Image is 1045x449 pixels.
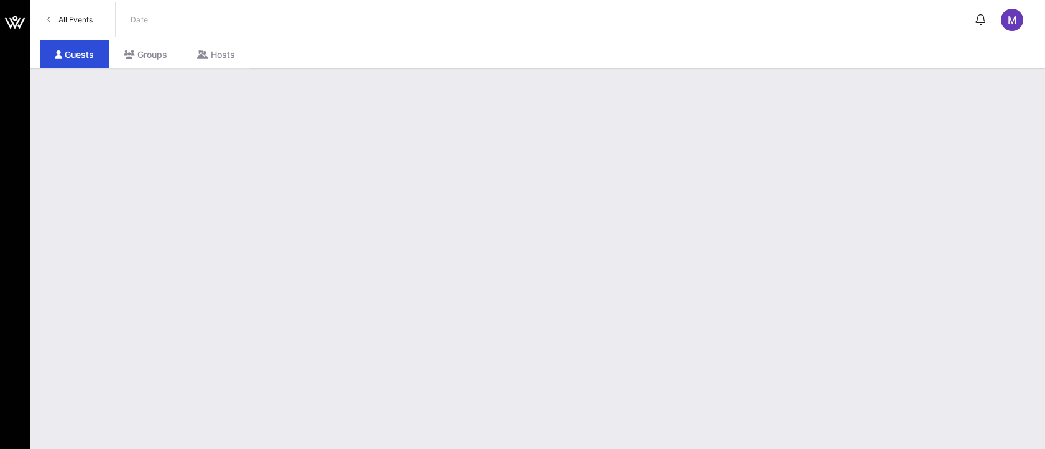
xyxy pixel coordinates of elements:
span: All Events [58,15,93,24]
div: Hosts [182,40,250,68]
div: Guests [40,40,109,68]
div: M [1001,9,1023,31]
div: Groups [109,40,182,68]
span: M [1008,14,1016,26]
p: Date [131,14,149,26]
a: All Events [40,10,100,30]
